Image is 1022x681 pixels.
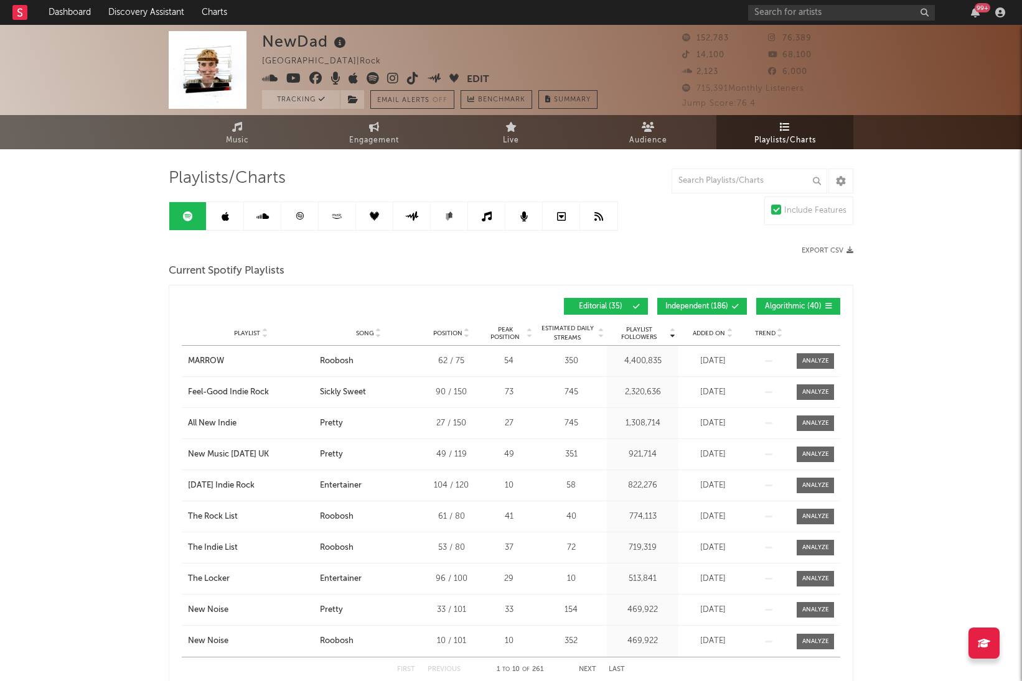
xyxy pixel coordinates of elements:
div: 33 [485,604,532,616]
div: 10 / 101 [423,635,479,647]
button: Algorithmic(40) [756,298,840,315]
div: Roobosh [320,542,354,554]
div: 921,714 [610,448,675,461]
em: Off [433,97,448,104]
span: Live [503,133,519,148]
div: The Locker [188,573,230,585]
div: The Indie List [188,542,238,554]
div: 350 [538,355,604,368]
div: 745 [538,386,604,399]
div: 40 [538,511,604,523]
div: 513,841 [610,573,675,585]
div: 104 / 120 [423,479,479,492]
div: 62 / 75 [423,355,479,368]
div: [DATE] [682,542,744,554]
div: 33 / 101 [423,604,479,616]
span: 6,000 [768,68,807,76]
div: Include Features [784,203,846,218]
button: Edit [467,72,489,88]
a: MARROW [188,355,314,368]
div: 41 [485,511,532,523]
button: Independent(186) [657,298,747,315]
div: 2,320,636 [610,386,675,399]
a: New Noise [188,604,314,616]
span: Audience [629,133,667,148]
div: Pretty [320,448,343,461]
div: [GEOGRAPHIC_DATA] | Rock [262,54,395,69]
a: [DATE] Indie Rock [188,479,314,492]
div: [DATE] [682,511,744,523]
a: The Indie List [188,542,314,554]
span: Estimated Daily Streams [538,324,596,343]
div: 822,276 [610,479,675,492]
span: Playlist Followers [610,326,668,341]
a: Benchmark [461,90,532,109]
div: Feel-Good Indie Rock [188,386,269,399]
button: Email AlertsOff [370,90,454,109]
a: Live [443,115,579,149]
a: Audience [579,115,716,149]
div: New Noise [188,604,228,616]
div: New Noise [188,635,228,647]
span: Peak Position [485,326,525,341]
div: [DATE] Indie Rock [188,479,255,492]
button: Previous [428,666,461,673]
span: Benchmark [478,93,525,108]
span: Algorithmic ( 40 ) [764,303,822,310]
span: 2,123 [682,68,718,76]
div: NewDad [262,31,349,52]
div: 351 [538,448,604,461]
div: MARROW [188,355,224,368]
div: Roobosh [320,635,354,647]
button: Last [609,666,625,673]
div: Pretty [320,417,343,430]
span: Trend [755,330,776,337]
div: 719,319 [610,542,675,554]
div: 73 [485,386,532,399]
a: Playlists/Charts [716,115,853,149]
button: Summary [538,90,598,109]
span: 68,100 [768,51,812,59]
button: Tracking [262,90,340,109]
span: Playlist [234,330,260,337]
span: Independent ( 186 ) [665,303,728,310]
a: The Rock List [188,511,314,523]
button: Export CSV [802,247,853,254]
div: 10 [485,479,532,492]
span: 152,783 [682,34,729,42]
div: 61 / 80 [423,511,479,523]
a: Music [169,115,306,149]
div: Entertainer [320,573,362,585]
div: 96 / 100 [423,573,479,585]
div: 10 [485,635,532,647]
div: 469,922 [610,604,675,616]
div: 37 [485,542,532,554]
div: [DATE] [682,604,744,616]
div: 53 / 80 [423,542,479,554]
button: 99+ [971,7,980,17]
a: Feel-Good Indie Rock [188,386,314,399]
div: 99 + [975,3,990,12]
span: 76,389 [768,34,812,42]
button: Editorial(35) [564,298,648,315]
div: New Music [DATE] UK [188,448,269,461]
div: 1,308,714 [610,417,675,430]
div: All New Indie [188,417,237,430]
div: 154 [538,604,604,616]
div: [DATE] [682,386,744,399]
div: Roobosh [320,511,354,523]
div: 352 [538,635,604,647]
div: [DATE] [682,417,744,430]
div: 745 [538,417,604,430]
span: of [522,667,530,672]
span: 715,391 Monthly Listeners [682,85,804,93]
div: Sickly Sweet [320,386,366,399]
div: [DATE] [682,355,744,368]
span: Current Spotify Playlists [169,264,284,279]
span: Added On [693,330,725,337]
div: 72 [538,542,604,554]
div: 10 [538,573,604,585]
span: Engagement [349,133,399,148]
div: 469,922 [610,635,675,647]
span: Song [356,330,374,337]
